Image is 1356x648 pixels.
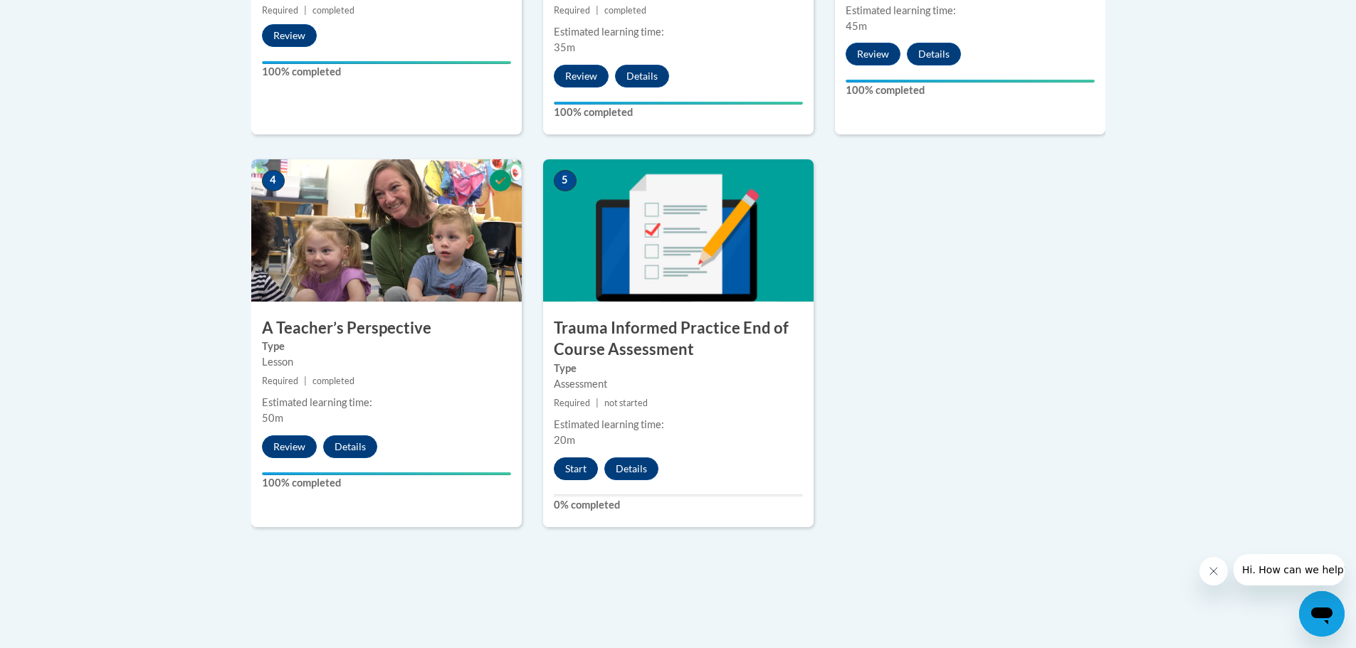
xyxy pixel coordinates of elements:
[262,475,511,491] label: 100% completed
[262,24,317,47] button: Review
[312,5,354,16] span: completed
[846,80,1095,83] div: Your progress
[604,457,658,480] button: Details
[554,5,590,16] span: Required
[251,159,522,302] img: Course Image
[262,5,298,16] span: Required
[604,398,648,408] span: not started
[846,43,900,65] button: Review
[304,376,307,386] span: |
[312,376,354,386] span: completed
[262,412,283,424] span: 50m
[1299,591,1345,637] iframe: Button to launch messaging window
[251,317,522,339] h3: A Teacher’s Perspective
[262,354,511,370] div: Lesson
[596,398,599,408] span: |
[262,64,511,80] label: 100% completed
[554,170,577,191] span: 5
[554,102,803,105] div: Your progress
[604,5,646,16] span: completed
[304,5,307,16] span: |
[846,83,1095,98] label: 100% completed
[554,65,609,87] button: Review
[554,497,803,513] label: 0% completed
[554,105,803,120] label: 100% completed
[262,61,511,64] div: Your progress
[323,435,377,458] button: Details
[543,159,814,302] img: Course Image
[554,376,803,392] div: Assessment
[846,3,1095,18] div: Estimated learning time:
[554,41,575,53] span: 35m
[262,395,511,410] div: Estimated learning time:
[262,170,285,191] span: 4
[907,43,961,65] button: Details
[846,20,867,32] span: 45m
[554,398,590,408] span: Required
[262,376,298,386] span: Required
[1199,557,1228,585] iframe: Close message
[1234,554,1345,585] iframe: Message from company
[543,317,814,361] h3: Trauma Informed Practice End of Course Assessment
[262,472,511,475] div: Your progress
[554,434,575,446] span: 20m
[554,24,803,40] div: Estimated learning time:
[262,339,511,354] label: Type
[554,361,803,376] label: Type
[596,5,599,16] span: |
[262,435,317,458] button: Review
[554,457,598,480] button: Start
[9,10,115,21] span: Hi. How can we help?
[615,65,669,87] button: Details
[554,417,803,432] div: Estimated learning time:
